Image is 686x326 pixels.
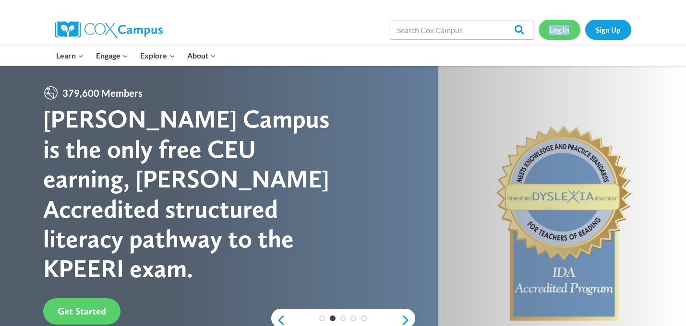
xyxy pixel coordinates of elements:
span: Get Started [58,305,106,317]
button: Child menu of Learn [50,46,90,66]
div: [PERSON_NAME] Campus is the only free CEU earning, [PERSON_NAME] Accredited structured literacy p... [43,104,343,283]
nav: Secondary Navigation [539,20,631,39]
a: 2 [330,315,336,321]
button: Child menu of Engage [90,46,134,66]
button: Child menu of Explore [134,46,181,66]
button: Child menu of About [181,46,222,66]
a: Get Started [43,298,120,325]
a: previous [271,314,286,326]
a: 4 [350,315,356,321]
a: Sign Up [585,20,631,39]
nav: Primary Navigation [50,46,222,66]
a: 5 [361,315,367,321]
img: Cox Campus [55,21,163,38]
a: Log In [539,20,580,39]
span: 379,600 Members [59,85,146,101]
input: Search Cox Campus [390,20,534,39]
a: next [401,314,415,326]
a: 1 [319,315,325,321]
a: 3 [340,315,346,321]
